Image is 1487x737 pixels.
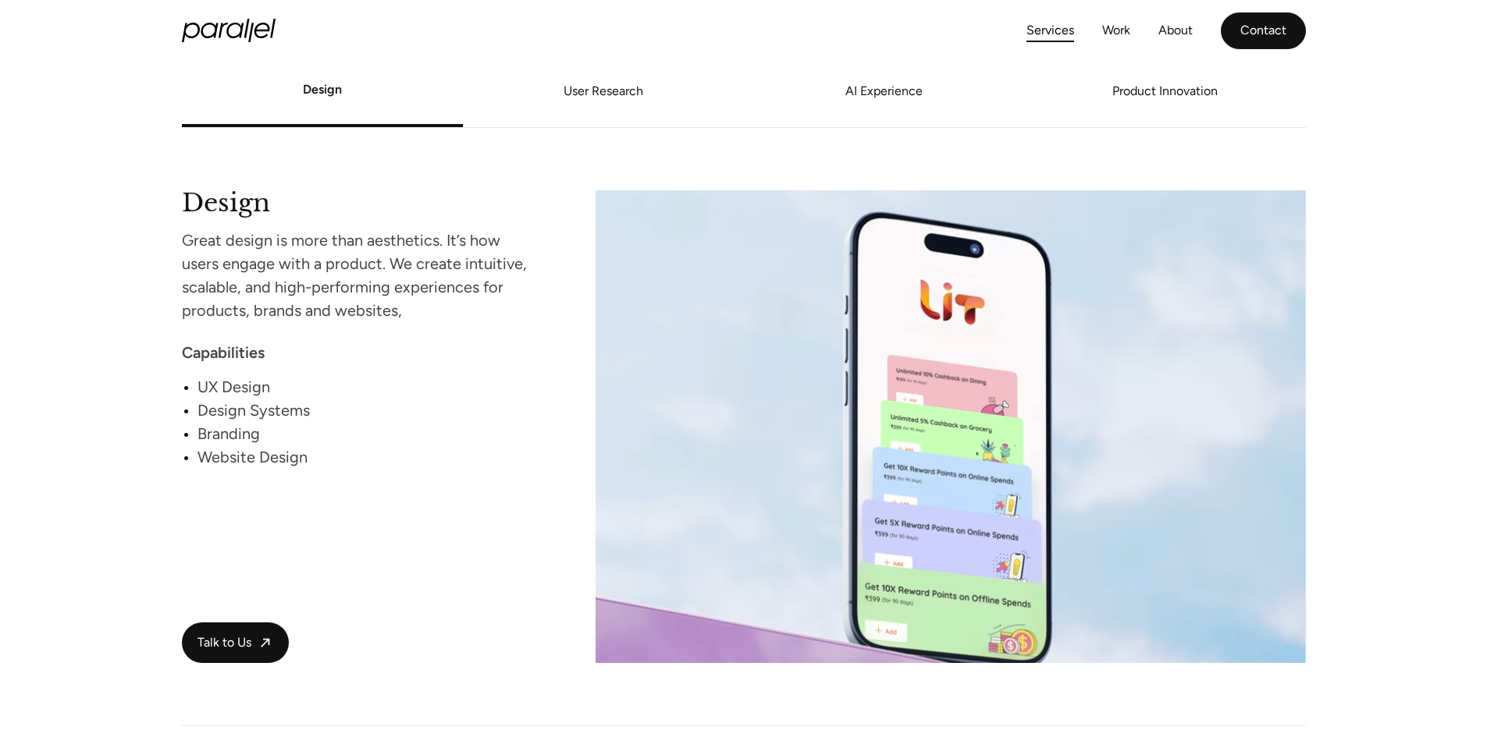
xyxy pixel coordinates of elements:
[182,190,537,211] h2: Design
[182,229,537,322] div: Great design is more than aesthetics. It’s how users engage with a product. We create intuitive, ...
[197,635,251,651] span: Talk to Us
[463,87,744,96] a: User Research
[197,445,537,469] div: Website Design
[1026,19,1074,42] a: Services
[197,422,537,445] div: Branding
[1102,19,1130,42] a: Work
[197,399,537,422] div: Design Systems
[197,375,537,399] div: UX Design
[182,622,289,664] a: Talk to Us
[1025,87,1306,96] a: Product Innovation
[744,87,1025,96] a: AI Experience
[182,341,537,364] div: Capabilities
[303,82,342,97] a: Design
[182,19,276,42] a: home
[1158,19,1193,42] a: About
[1221,12,1306,49] a: Contact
